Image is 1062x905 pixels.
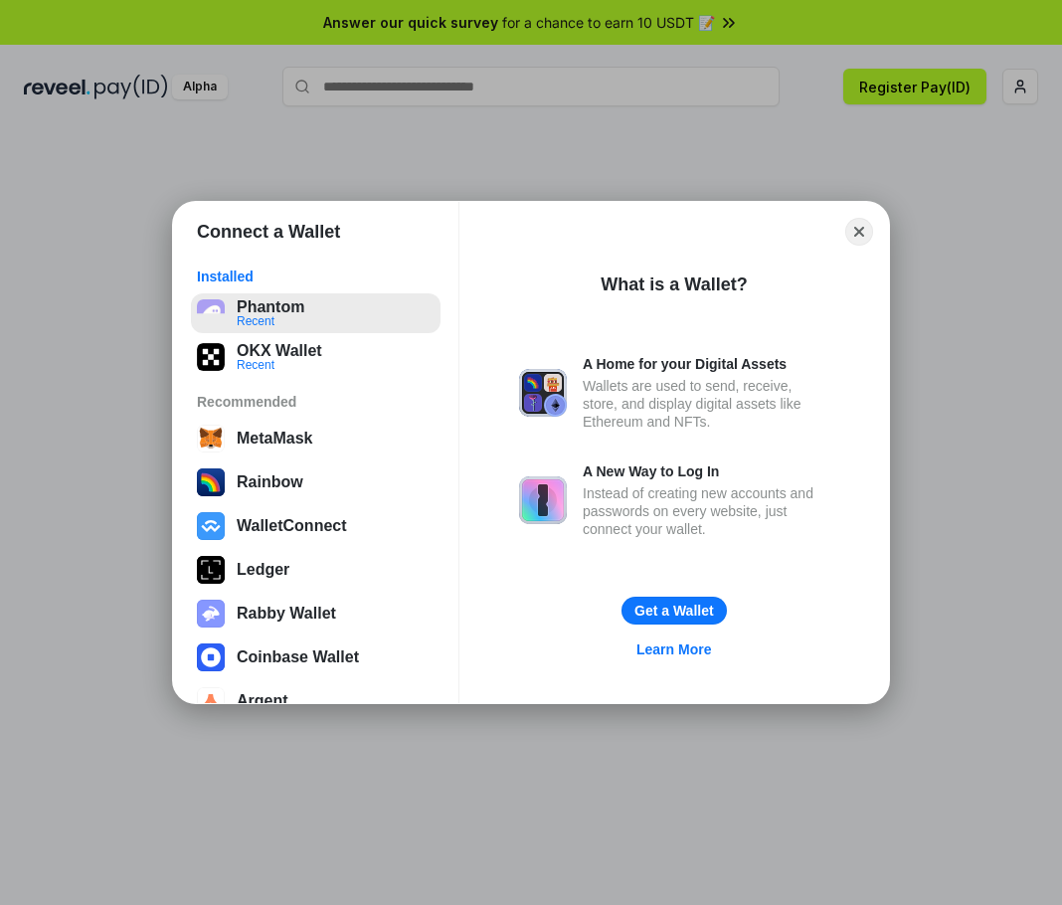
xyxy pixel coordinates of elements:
[197,343,225,371] img: 5VZ71FV6L7PA3gg3tXrdQ+DgLhC+75Wq3no69P3MC0NFQpx2lL04Ql9gHK1bRDjsSBIvScBnDTk1WrlGIZBorIDEYJj+rhdgn...
[583,462,829,480] div: A New Way to Log In
[191,419,441,458] button: MetaMask
[191,506,441,546] button: WalletConnect
[519,369,567,417] img: svg+xml,%3Csvg%20xmlns%3D%22http%3A%2F%2Fwww.w3.org%2F2000%2Fsvg%22%20fill%3D%22none%22%20viewBox...
[197,687,225,715] img: svg+xml,%3Csvg%20width%3D%2228%22%20height%3D%2228%22%20viewBox%3D%220%200%2028%2028%22%20fill%3D...
[197,220,340,244] h1: Connect a Wallet
[197,268,435,285] div: Installed
[237,561,289,579] div: Ledger
[845,218,873,246] button: Close
[197,643,225,671] img: svg+xml,%3Csvg%20width%3D%2228%22%20height%3D%2228%22%20viewBox%3D%220%200%2028%2028%22%20fill%3D...
[634,602,714,620] div: Get a Wallet
[191,462,441,502] button: Rainbow
[583,377,829,431] div: Wallets are used to send, receive, store, and display digital assets like Ethereum and NFTs.
[237,605,336,623] div: Rabby Wallet
[197,468,225,496] img: svg+xml,%3Csvg%20width%3D%22120%22%20height%3D%22120%22%20viewBox%3D%220%200%20120%20120%22%20fil...
[237,692,288,710] div: Argent
[237,517,347,535] div: WalletConnect
[197,299,225,327] img: epq2vO3P5aLWl15yRS7Q49p1fHTx2Sgh99jU3kfXv7cnPATIVQHAx5oQs66JWv3SWEjHOsb3kKgmE5WNBxBId7C8gm8wEgOvz...
[519,476,567,524] img: svg+xml,%3Csvg%20xmlns%3D%22http%3A%2F%2Fwww.w3.org%2F2000%2Fsvg%22%20fill%3D%22none%22%20viewBox...
[191,594,441,633] button: Rabby Wallet
[191,337,441,377] button: OKX WalletRecent
[237,648,359,666] div: Coinbase Wallet
[624,636,723,662] a: Learn More
[601,272,747,296] div: What is a Wallet?
[237,298,304,316] div: Phantom
[583,355,829,373] div: A Home for your Digital Assets
[191,637,441,677] button: Coinbase Wallet
[197,425,225,452] img: svg+xml,%3Csvg%20width%3D%2228%22%20height%3D%2228%22%20viewBox%3D%220%200%2028%2028%22%20fill%3D...
[237,430,312,448] div: MetaMask
[237,342,322,360] div: OKX Wallet
[237,473,303,491] div: Rainbow
[197,512,225,540] img: svg+xml,%3Csvg%20width%3D%2228%22%20height%3D%2228%22%20viewBox%3D%220%200%2028%2028%22%20fill%3D...
[191,681,441,721] button: Argent
[197,556,225,584] img: svg+xml,%3Csvg%20xmlns%3D%22http%3A%2F%2Fwww.w3.org%2F2000%2Fsvg%22%20width%3D%2228%22%20height%3...
[636,640,711,658] div: Learn More
[237,359,322,371] div: Recent
[191,293,441,333] button: PhantomRecent
[197,393,435,411] div: Recommended
[191,550,441,590] button: Ledger
[583,484,829,538] div: Instead of creating new accounts and passwords on every website, just connect your wallet.
[197,600,225,628] img: svg+xml,%3Csvg%20xmlns%3D%22http%3A%2F%2Fwww.w3.org%2F2000%2Fsvg%22%20fill%3D%22none%22%20viewBox...
[621,597,727,625] button: Get a Wallet
[237,315,304,327] div: Recent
